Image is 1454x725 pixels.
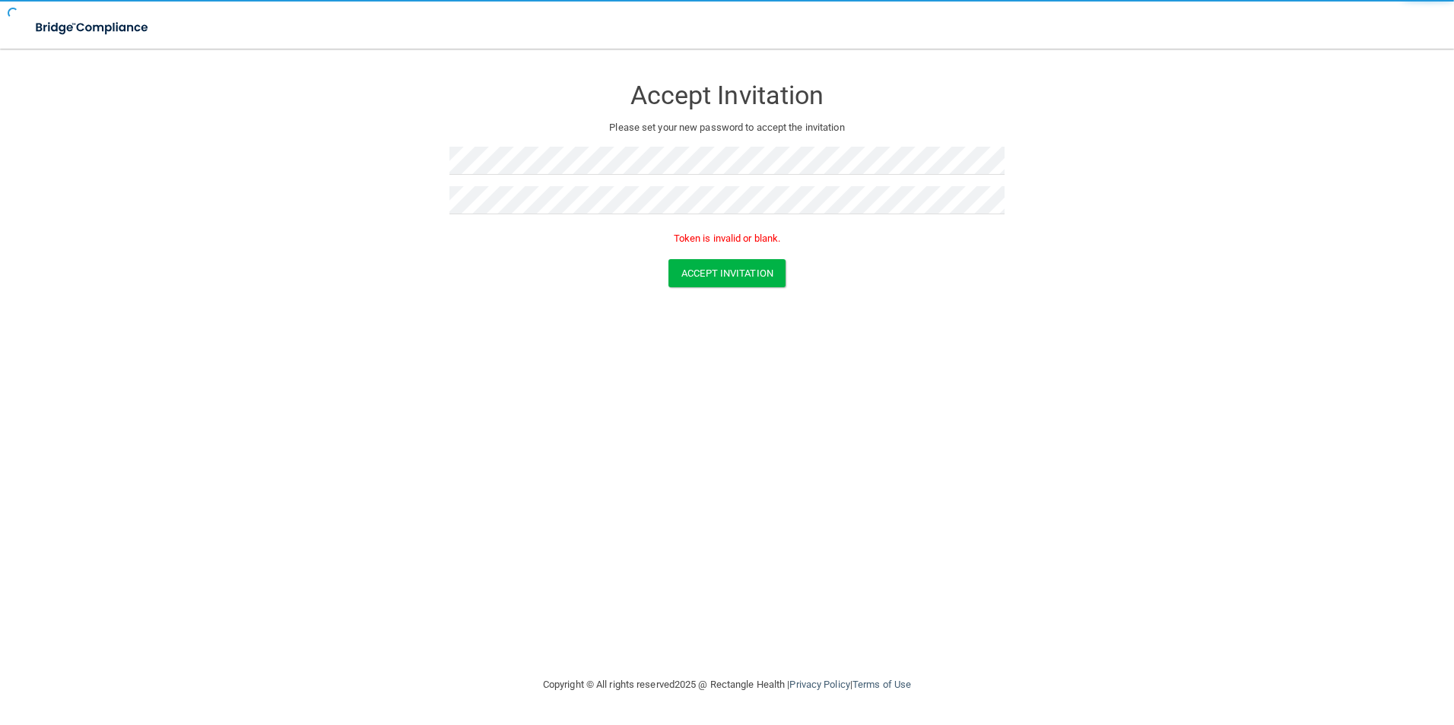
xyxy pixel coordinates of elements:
button: Accept Invitation [668,259,786,287]
p: Please set your new password to accept the invitation [461,119,993,137]
a: Privacy Policy [789,679,849,690]
a: Terms of Use [852,679,911,690]
div: Copyright © All rights reserved 2025 @ Rectangle Health | | [449,660,1005,709]
p: Token is invalid or blank. [449,230,1005,248]
img: bridge_compliance_login_screen.278c3ca4.svg [23,12,163,43]
h3: Accept Invitation [449,81,1005,109]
